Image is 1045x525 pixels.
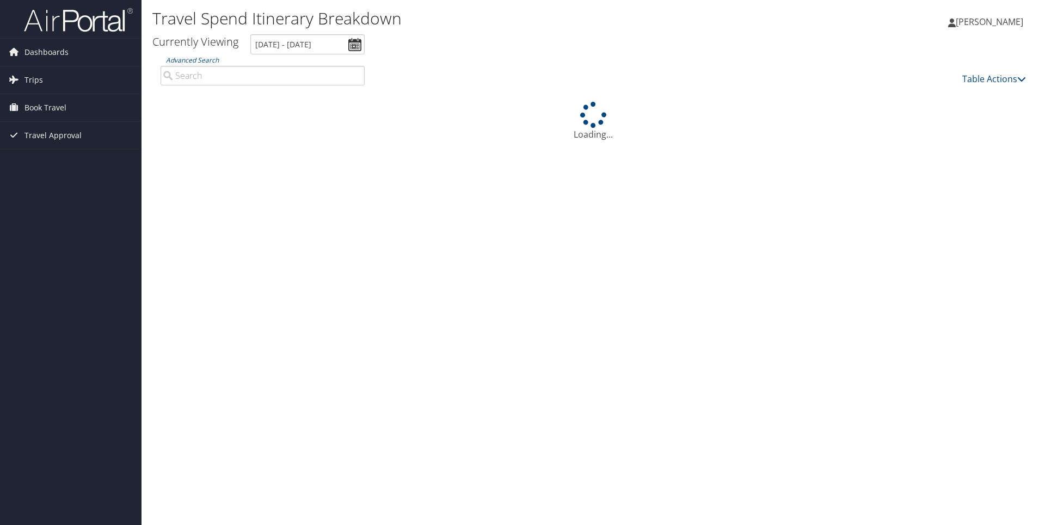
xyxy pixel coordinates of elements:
a: Table Actions [962,73,1026,85]
h3: Currently Viewing [152,34,238,49]
span: Book Travel [24,94,66,121]
img: airportal-logo.png [24,7,133,33]
input: Advanced Search [161,66,365,85]
a: Advanced Search [166,55,219,65]
input: [DATE] - [DATE] [250,34,365,54]
h1: Travel Spend Itinerary Breakdown [152,7,740,30]
span: [PERSON_NAME] [956,16,1023,28]
a: [PERSON_NAME] [948,5,1034,38]
span: Dashboards [24,39,69,66]
span: Trips [24,66,43,94]
span: Travel Approval [24,122,82,149]
div: Loading... [152,102,1034,141]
